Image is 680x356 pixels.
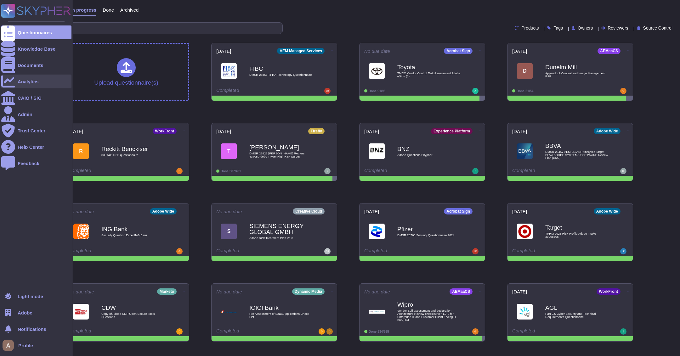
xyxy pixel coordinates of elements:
[545,143,608,149] b: BBVA
[101,146,164,152] b: Reckitt Benckiser
[216,248,293,254] div: Completed
[18,112,32,117] div: Admin
[1,58,71,72] a: Documents
[472,328,479,335] img: user
[517,224,533,239] img: Logo
[1,91,71,105] a: CAIQ / SIG
[18,128,45,133] div: Trust Center
[216,289,242,294] span: No due date
[620,88,626,94] img: user
[18,327,46,331] span: Notifications
[73,304,89,320] img: Logo
[1,124,71,137] a: Trust Center
[221,170,241,173] span: Done: 387/401
[397,146,460,152] b: BNZ
[73,143,89,159] div: R
[94,58,158,86] div: Upload questionnaire(s)
[444,48,473,54] div: Acrobat Sign
[292,288,325,295] div: Dynamic Media
[103,8,114,12] span: Done
[18,310,32,315] span: Adobe
[319,328,325,335] img: user
[364,168,441,174] div: Completed
[18,343,33,348] span: Profile
[308,128,325,134] div: Firefly
[157,288,177,295] div: Marketo
[324,88,331,94] img: user
[249,73,312,76] span: DMSR 28856 TPRA Technology Questionnaire
[221,304,237,320] img: Logo
[216,209,242,214] span: No due date
[364,248,441,254] div: Completed
[643,26,672,30] span: Source Control
[512,49,527,53] span: [DATE]
[101,234,164,237] span: Security Question Excel ING Bank
[153,128,177,134] div: WorkFront
[397,226,460,232] b: Pfizer
[545,64,608,70] b: Dunelm Mill
[397,309,460,321] span: Vendor Self assessment and declaration Architecture Review checklist ver 1.7.9 for Enterprise IT ...
[18,79,39,84] div: Analytics
[221,224,237,239] div: S
[68,168,145,174] div: Completed
[369,304,385,320] img: Logo
[1,42,71,56] a: Knowledge Base
[472,248,479,254] img: user
[249,312,312,318] span: Pre Assessment of SaaS Applications Check List
[598,48,620,54] div: AEMaaCS
[18,30,52,35] div: Questionnaires
[397,64,460,70] b: Toyota
[18,47,55,51] div: Knowledge Base
[326,328,333,335] img: user
[18,63,43,68] div: Documents
[18,96,42,100] div: CAIQ / SIG
[216,129,231,134] span: [DATE]
[249,305,312,311] b: ICICI Bank
[472,168,479,174] img: user
[517,304,533,320] img: Logo
[293,208,325,214] div: Creative Cloud
[3,340,14,351] img: user
[521,26,539,30] span: Products
[18,294,43,299] div: Light mode
[512,328,589,335] div: Completed
[68,289,94,294] span: No due date
[512,289,527,294] span: [DATE]
[68,248,145,254] div: Completed
[1,156,71,170] a: Feedback
[120,8,139,12] span: Archived
[216,88,293,94] div: Completed
[249,144,312,150] b: [PERSON_NAME]
[369,330,389,333] span: Done: 834/855
[397,72,460,78] span: TMCC Vendor Control Risk Assessment Adobe eSign (1)
[545,312,608,318] span: Part 2.5 Cyber Security and Technical Requirements Questionnaire
[1,140,71,154] a: Help Center
[324,168,331,174] img: user
[221,63,237,79] img: Logo
[444,208,473,214] div: Acrobat Sign
[249,66,312,72] b: FIBC
[369,143,385,159] img: Logo
[101,305,164,311] b: CDW
[364,49,390,53] span: No due date
[176,248,183,254] img: user
[597,288,620,295] div: WorkFront
[221,143,237,159] div: T
[101,312,164,318] span: Copy of Adobe CDP Open Secure Tools Questions
[517,63,533,79] div: D
[450,288,473,295] div: AEMaaCS
[620,248,626,254] img: user
[1,75,71,88] a: Analytics
[364,129,379,134] span: [DATE]
[25,23,282,34] input: Search by keywords
[512,248,589,254] div: Completed
[545,232,608,238] span: TPRM 2025 Risk Profile Adobe Intake 39098506
[249,152,312,158] span: DMSR 28825 [PERSON_NAME] Reuters 43705 Adobe TPRM High Risk Survey
[620,168,626,174] img: user
[431,128,473,134] div: Experience Platform
[364,209,379,214] span: [DATE]
[553,26,563,30] span: Tags
[150,208,177,214] div: Adobe Wide
[517,89,533,93] span: Done: 51/54
[517,143,533,159] img: Logo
